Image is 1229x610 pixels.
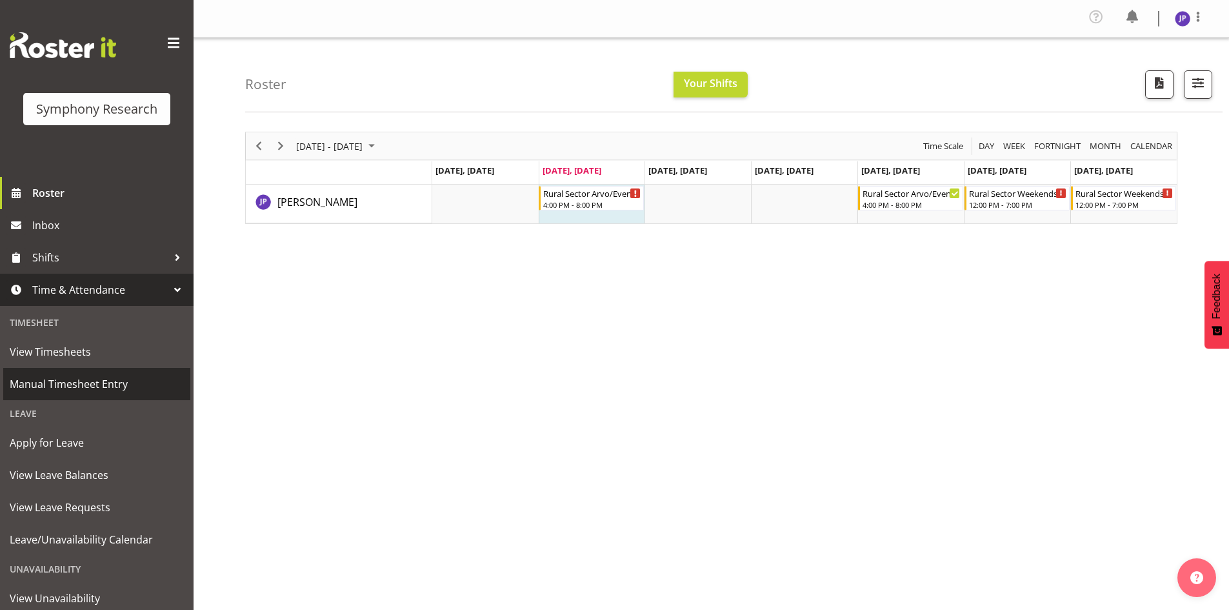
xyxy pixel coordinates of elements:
[1190,571,1203,584] img: help-xxl-2.png
[250,138,268,154] button: Previous
[1088,138,1123,154] span: Month
[36,99,157,119] div: Symphony Research
[1145,70,1174,99] button: Download a PDF of the roster according to the set date range.
[543,165,601,176] span: [DATE], [DATE]
[245,77,286,92] h4: Roster
[272,138,290,154] button: Next
[543,199,641,210] div: 4:00 PM - 8:00 PM
[3,459,190,491] a: View Leave Balances
[969,199,1066,210] div: 12:00 PM - 7:00 PM
[977,138,997,154] button: Timeline Day
[10,465,184,485] span: View Leave Balances
[858,186,963,210] div: Judith Partridge"s event - Rural Sector Arvo/Evenings Begin From Friday, September 5, 2025 at 4:0...
[684,76,737,90] span: Your Shifts
[1184,70,1212,99] button: Filter Shifts
[3,336,190,368] a: View Timesheets
[1001,138,1028,154] button: Timeline Week
[755,165,814,176] span: [DATE], [DATE]
[1204,261,1229,349] button: Feedback - Show survey
[277,194,357,210] a: [PERSON_NAME]
[964,186,1070,210] div: Judith Partridge"s event - Rural Sector Weekends Begin From Saturday, September 6, 2025 at 12:00:...
[863,199,960,210] div: 4:00 PM - 8:00 PM
[861,165,920,176] span: [DATE], [DATE]
[1175,11,1190,26] img: judith-partridge11888.jpg
[10,589,184,608] span: View Unavailability
[3,427,190,459] a: Apply for Leave
[295,138,364,154] span: [DATE] - [DATE]
[10,498,184,517] span: View Leave Requests
[1071,186,1176,210] div: Judith Partridge"s event - Rural Sector Weekends Begin From Sunday, September 7, 2025 at 12:00:00...
[1033,138,1082,154] span: Fortnight
[32,248,168,267] span: Shifts
[10,32,116,58] img: Rosterit website logo
[674,72,748,97] button: Your Shifts
[3,556,190,582] div: Unavailability
[1074,165,1133,176] span: [DATE], [DATE]
[3,491,190,524] a: View Leave Requests
[277,195,357,209] span: [PERSON_NAME]
[1129,138,1174,154] span: calendar
[10,530,184,549] span: Leave/Unavailability Calendar
[922,138,964,154] span: Time Scale
[1211,274,1223,319] span: Feedback
[10,342,184,361] span: View Timesheets
[294,138,381,154] button: September 01 - 07, 2025
[3,368,190,400] a: Manual Timesheet Entry
[1032,138,1083,154] button: Fortnight
[246,185,432,223] td: Judith Partridge resource
[248,132,270,159] div: Previous
[543,187,641,199] div: Rural Sector Arvo/Evenings
[245,132,1177,224] div: Timeline Week of September 2, 2025
[270,132,292,159] div: Next
[32,183,187,203] span: Roster
[968,165,1026,176] span: [DATE], [DATE]
[1002,138,1026,154] span: Week
[432,185,1177,223] table: Timeline Week of September 2, 2025
[10,374,184,394] span: Manual Timesheet Entry
[1128,138,1175,154] button: Month
[977,138,995,154] span: Day
[1088,138,1124,154] button: Timeline Month
[539,186,644,210] div: Judith Partridge"s event - Rural Sector Arvo/Evenings Begin From Tuesday, September 2, 2025 at 4:...
[969,187,1066,199] div: Rural Sector Weekends
[3,309,190,336] div: Timesheet
[10,433,184,452] span: Apply for Leave
[1075,199,1173,210] div: 12:00 PM - 7:00 PM
[921,138,966,154] button: Time Scale
[435,165,494,176] span: [DATE], [DATE]
[3,400,190,427] div: Leave
[648,165,707,176] span: [DATE], [DATE]
[3,524,190,556] a: Leave/Unavailability Calendar
[32,280,168,300] span: Time & Attendance
[863,187,960,199] div: Rural Sector Arvo/Evenings
[32,216,187,235] span: Inbox
[1075,187,1173,199] div: Rural Sector Weekends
